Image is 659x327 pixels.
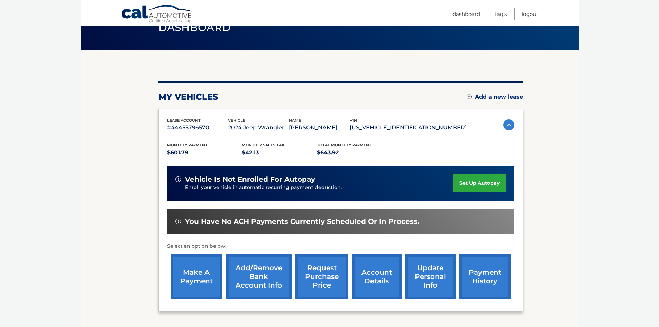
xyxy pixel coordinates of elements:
[175,176,181,182] img: alert-white.svg
[158,21,231,34] span: Dashboard
[171,254,222,299] a: make a payment
[121,4,194,25] a: Cal Automotive
[405,254,456,299] a: update personal info
[503,119,514,130] img: accordion-active.svg
[467,94,472,99] img: add.svg
[158,92,218,102] h2: my vehicles
[289,118,301,123] span: name
[350,123,467,133] p: [US_VEHICLE_IDENTIFICATION_NUMBER]
[522,8,538,20] a: Logout
[175,219,181,224] img: alert-white.svg
[352,254,402,299] a: account details
[317,148,392,157] p: $643.92
[185,217,419,226] span: You have no ACH payments currently scheduled or in process.
[495,8,507,20] a: FAQ's
[167,242,514,251] p: Select an option below:
[228,118,245,123] span: vehicle
[167,118,201,123] span: lease account
[289,123,350,133] p: [PERSON_NAME]
[295,254,348,299] a: request purchase price
[453,174,506,192] a: set up autopay
[226,254,292,299] a: Add/Remove bank account info
[167,143,208,147] span: Monthly Payment
[228,123,289,133] p: 2024 Jeep Wrangler
[242,148,317,157] p: $42.13
[185,175,315,184] span: vehicle is not enrolled for autopay
[459,254,511,299] a: payment history
[167,148,242,157] p: $601.79
[185,184,454,191] p: Enroll your vehicle in automatic recurring payment deduction.
[317,143,372,147] span: Total Monthly Payment
[452,8,480,20] a: Dashboard
[167,123,228,133] p: #44455796570
[467,93,523,100] a: Add a new lease
[350,118,357,123] span: vin
[242,143,284,147] span: Monthly sales Tax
